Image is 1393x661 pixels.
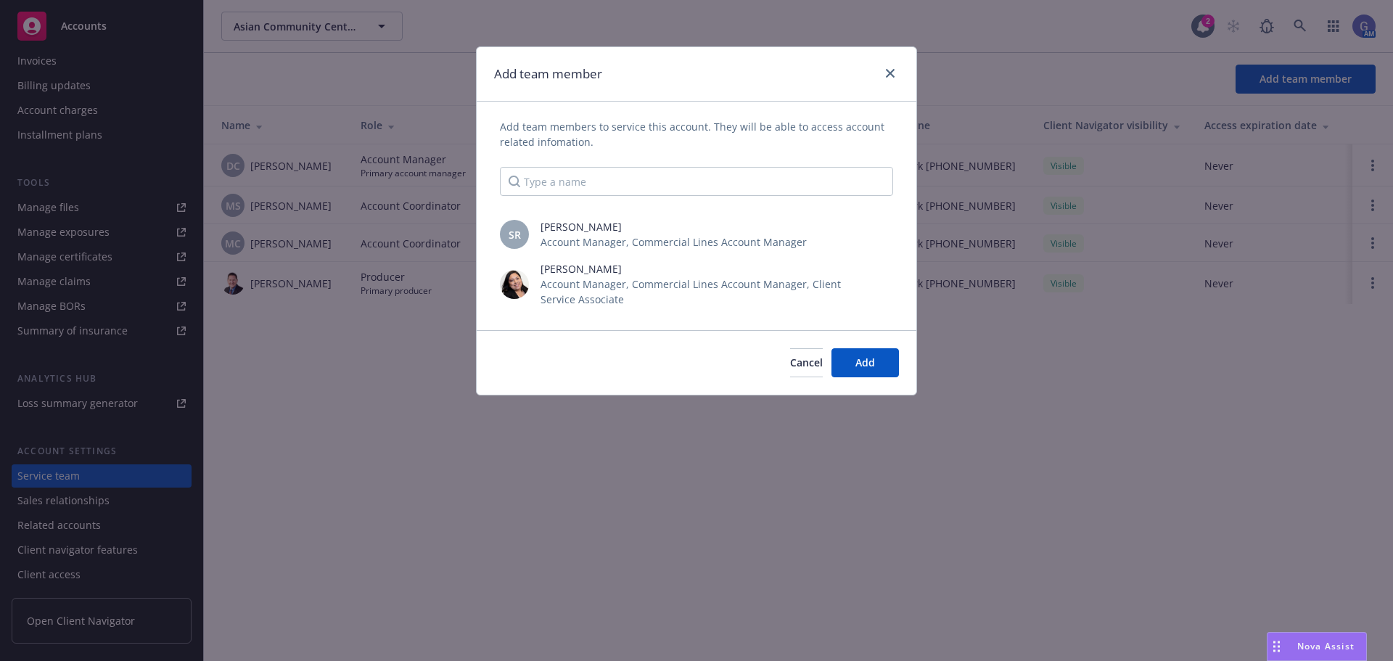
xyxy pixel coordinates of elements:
span: Add [855,356,875,369]
span: Account Manager, Commercial Lines Account Manager, Client Service Associate [541,276,864,307]
button: Cancel [790,348,823,377]
span: SR [509,227,521,242]
h1: Add team member [494,65,602,83]
a: close [882,65,899,82]
input: Type a name [500,167,893,196]
button: Nova Assist [1267,632,1367,661]
div: Drag to move [1267,633,1286,660]
span: [PERSON_NAME] [541,219,807,234]
span: Account Manager, Commercial Lines Account Manager [541,234,807,250]
span: Add team members to service this account. They will be able to access account related infomation. [500,119,893,149]
div: SR[PERSON_NAME]Account Manager, Commercial Lines Account Manager [477,213,916,255]
button: Add [831,348,899,377]
div: photo[PERSON_NAME]Account Manager, Commercial Lines Account Manager, Client Service Associate [477,255,916,313]
span: Cancel [790,356,823,369]
span: [PERSON_NAME] [541,261,864,276]
img: photo [500,270,529,299]
span: Nova Assist [1297,640,1355,652]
